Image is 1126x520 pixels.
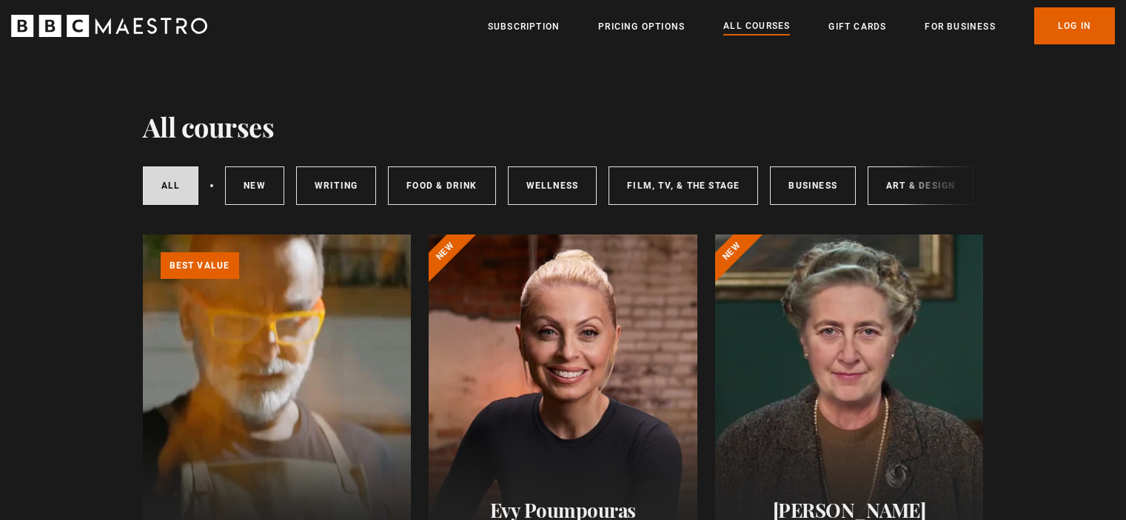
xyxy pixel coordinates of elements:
[925,19,995,34] a: For business
[488,19,560,34] a: Subscription
[828,19,886,34] a: Gift Cards
[11,15,207,37] svg: BBC Maestro
[598,19,685,34] a: Pricing Options
[296,166,376,205] a: Writing
[488,7,1115,44] nav: Primary
[225,166,284,205] a: New
[161,252,239,279] p: Best value
[1034,7,1115,44] a: Log In
[143,166,199,205] a: All
[770,166,856,205] a: Business
[388,166,495,205] a: Food & Drink
[723,18,790,35] a: All Courses
[143,111,275,142] h1: All courses
[508,166,597,205] a: Wellness
[609,166,758,205] a: Film, TV, & The Stage
[868,166,973,205] a: Art & Design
